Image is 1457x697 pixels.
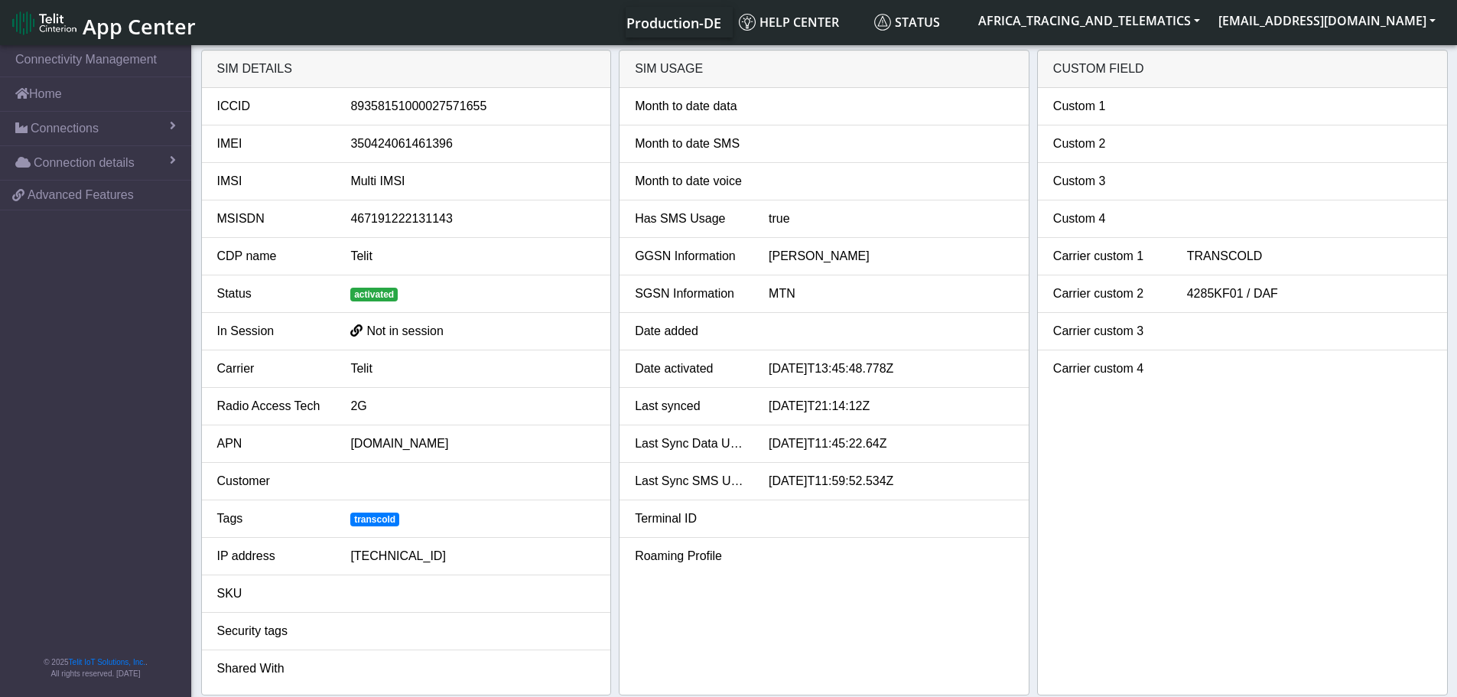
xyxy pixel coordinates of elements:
div: Last Sync Data Usage [623,435,757,453]
img: knowledge.svg [739,14,756,31]
div: Date added [623,322,757,340]
span: activated [350,288,398,301]
div: SIM details [202,50,611,88]
div: Date activated [623,360,757,378]
a: Telit IoT Solutions, Inc. [69,658,145,666]
div: Custom field [1038,50,1447,88]
div: IP address [206,547,340,565]
div: [DATE]T21:14:12Z [757,397,1025,415]
div: [DATE]T11:45:22.64Z [757,435,1025,453]
div: [DOMAIN_NAME] [339,435,607,453]
div: Roaming Profile [623,547,757,565]
button: [EMAIL_ADDRESS][DOMAIN_NAME] [1209,7,1445,34]
div: Custom 3 [1042,172,1176,191]
div: [TECHNICAL_ID] [339,547,607,565]
a: Your current platform instance [626,7,720,37]
div: Carrier custom 3 [1042,322,1176,340]
div: Carrier custom 1 [1042,247,1176,265]
div: Shared With [206,660,340,678]
div: Carrier [206,360,340,378]
img: status.svg [874,14,891,31]
div: 350424061461396 [339,135,607,153]
span: Connection details [34,154,135,172]
div: 2G [339,397,607,415]
div: Last Sync SMS Usage [623,472,757,490]
div: Carrier custom 2 [1042,285,1176,303]
span: transcold [350,513,399,526]
div: TRANSCOLD [1176,247,1443,265]
div: CDP name [206,247,340,265]
button: AFRICA_TRACING_AND_TELEMATICS [969,7,1209,34]
span: Help center [739,14,839,31]
span: Status [874,14,940,31]
div: [DATE]T13:45:48.778Z [757,360,1025,378]
span: App Center [83,12,196,41]
div: Tags [206,510,340,528]
span: Not in session [366,324,444,337]
div: Custom 1 [1042,97,1176,116]
div: Carrier custom 4 [1042,360,1176,378]
div: Month to date data [623,97,757,116]
div: true [757,210,1025,228]
span: Production-DE [626,14,721,32]
div: IMSI [206,172,340,191]
div: SGSN Information [623,285,757,303]
span: Connections [31,119,99,138]
div: Custom 4 [1042,210,1176,228]
div: Has SMS Usage [623,210,757,228]
div: Status [206,285,340,303]
div: [DATE]T11:59:52.534Z [757,472,1025,490]
div: Custom 2 [1042,135,1176,153]
div: MSISDN [206,210,340,228]
div: Last synced [623,397,757,415]
div: Terminal ID [623,510,757,528]
div: 4285KF01 / DAF [1176,285,1443,303]
div: Month to date voice [623,172,757,191]
div: In Session [206,322,340,340]
div: IMEI [206,135,340,153]
img: logo-telit-cinterion-gw-new.png [12,11,76,35]
div: 89358151000027571655 [339,97,607,116]
div: APN [206,435,340,453]
div: SKU [206,585,340,603]
a: App Center [12,6,194,39]
span: Advanced Features [28,186,134,204]
div: Multi IMSI [339,172,607,191]
div: ICCID [206,97,340,116]
div: [PERSON_NAME] [757,247,1025,265]
div: Telit [339,247,607,265]
div: Telit [339,360,607,378]
div: MTN [757,285,1025,303]
a: Help center [733,7,868,37]
div: Security tags [206,622,340,640]
div: Customer [206,472,340,490]
div: Month to date SMS [623,135,757,153]
div: 467191222131143 [339,210,607,228]
a: Status [868,7,969,37]
div: SIM usage [620,50,1029,88]
div: GGSN Information [623,247,757,265]
div: Radio Access Tech [206,397,340,415]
